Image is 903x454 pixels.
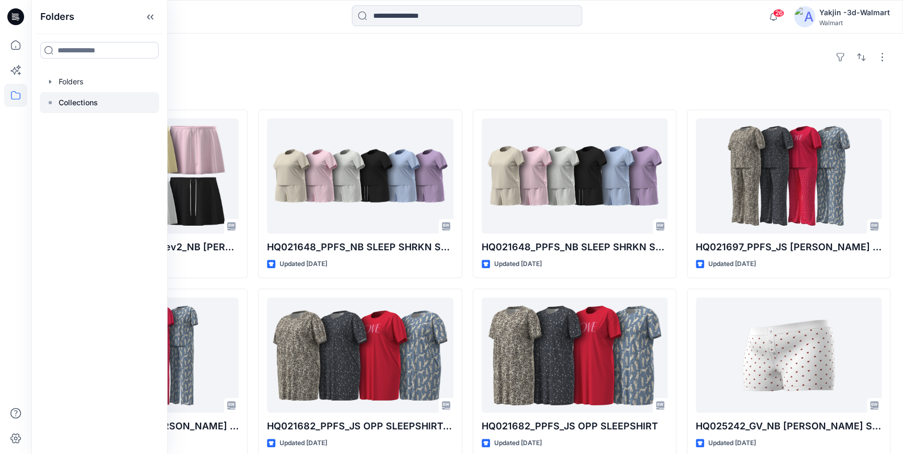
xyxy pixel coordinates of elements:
p: HQ021697_PPFS_JS [PERSON_NAME] SET PLUS [696,240,882,254]
div: Walmart [819,19,890,27]
p: Updated [DATE] [708,438,756,449]
p: HQ021648_PPFS_NB SLEEP SHRKN SHORT SET [482,240,667,254]
a: HQ021697_PPFS_JS OPP PJ SET PLUS [696,118,882,234]
p: HQ025242_GV_NB [PERSON_NAME] SET_BOXER SHORT PLUS [696,419,882,434]
img: avatar [794,6,815,27]
p: Updated [DATE] [708,259,756,270]
p: Updated [DATE] [494,259,542,270]
h4: Styles [44,86,890,99]
p: Updated [DATE] [280,438,327,449]
p: HQ021682_PPFS_JS OPP SLEEPSHIRT [482,419,667,434]
p: Updated [DATE] [494,438,542,449]
a: HQ021648_PPFS_NB SLEEP SHRKN SHORT SET [482,118,667,234]
a: HQ021682_PPFS_JS OPP SLEEPSHIRT [482,297,667,413]
p: HQ021648_PPFS_NB SLEEP SHRKN SHORT SET PLUS [267,240,453,254]
p: HQ021682_PPFS_JS OPP SLEEPSHIRT_PLUS [267,419,453,434]
a: HQ025242_GV_NB CAMI BOXER SET_BOXER SHORT PLUS [696,297,882,413]
span: 26 [773,9,784,17]
a: HQ021648_PPFS_NB SLEEP SHRKN SHORT SET PLUS [267,118,453,234]
a: HQ021682_PPFS_JS OPP SLEEPSHIRT_PLUS [267,297,453,413]
p: Collections [59,96,98,109]
div: Yakjin -3d-Walmart [819,6,890,19]
p: Updated [DATE] [280,259,327,270]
